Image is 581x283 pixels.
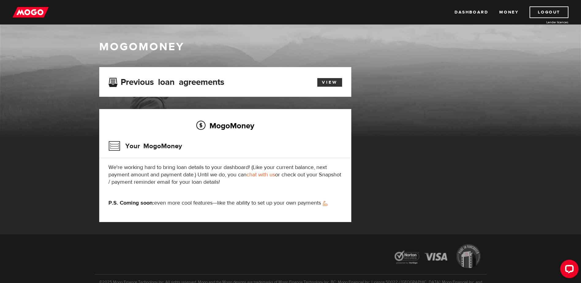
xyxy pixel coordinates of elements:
strong: P.S. Coming soon: [108,199,154,206]
a: chat with us [247,171,275,178]
a: Money [499,6,519,18]
img: legal-icons-92a2ffecb4d32d839781d1b4e4802d7b.png [389,240,487,274]
h3: Your MogoMoney [108,138,182,154]
h2: MogoMoney [108,119,342,132]
a: Lender licences [523,20,568,25]
iframe: LiveChat chat widget [555,257,581,283]
h1: MogoMoney [99,40,482,53]
p: We're working hard to bring loan details to your dashboard! (Like your current balance, next paym... [108,164,342,186]
p: even more cool features—like the ability to set up your own payments [108,199,342,207]
a: Logout [530,6,568,18]
a: Dashboard [455,6,488,18]
img: mogo_logo-11ee424be714fa7cbb0f0f49df9e16ec.png [13,6,49,18]
a: View [317,78,342,87]
img: strong arm emoji [323,201,328,206]
h3: Previous loan agreements [108,77,224,85]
